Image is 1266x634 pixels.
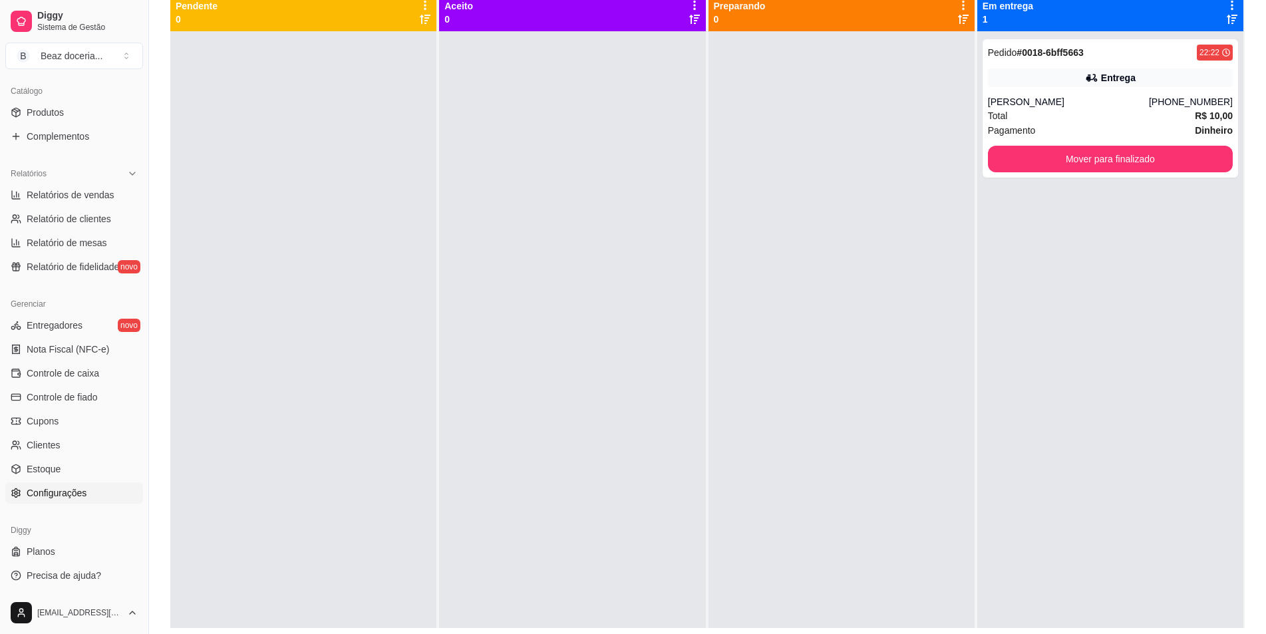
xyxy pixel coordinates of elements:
[5,458,143,480] a: Estoque
[1195,125,1233,136] strong: Dinheiro
[5,363,143,384] a: Controle de caixa
[988,95,1149,108] div: [PERSON_NAME]
[27,438,61,452] span: Clientes
[5,43,143,69] button: Select a team
[988,123,1036,138] span: Pagamento
[714,13,766,26] p: 0
[27,569,101,582] span: Precisa de ajuda?
[988,146,1233,172] button: Mover para finalizado
[983,13,1033,26] p: 1
[27,188,114,202] span: Relatórios de vendas
[37,22,138,33] span: Sistema de Gestão
[27,130,89,143] span: Complementos
[27,486,86,500] span: Configurações
[5,520,143,541] div: Diggy
[5,434,143,456] a: Clientes
[27,367,99,380] span: Controle de caixa
[5,5,143,37] a: DiggySistema de Gestão
[27,319,82,332] span: Entregadores
[11,168,47,179] span: Relatórios
[27,106,64,119] span: Produtos
[5,80,143,102] div: Catálogo
[5,208,143,230] a: Relatório de clientes
[988,108,1008,123] span: Total
[5,232,143,253] a: Relatório de mesas
[1149,95,1233,108] div: [PHONE_NUMBER]
[5,541,143,562] a: Planos
[41,49,102,63] div: Beaz doceria ...
[5,315,143,336] a: Entregadoresnovo
[1017,47,1083,58] strong: # 0018-6bff5663
[37,10,138,22] span: Diggy
[5,293,143,315] div: Gerenciar
[5,102,143,123] a: Produtos
[5,184,143,206] a: Relatórios de vendas
[27,343,109,356] span: Nota Fiscal (NFC-e)
[27,391,98,404] span: Controle de fiado
[1101,71,1136,84] div: Entrega
[27,260,119,273] span: Relatório de fidelidade
[5,565,143,586] a: Precisa de ajuda?
[5,387,143,408] a: Controle de fiado
[5,482,143,504] a: Configurações
[27,236,107,249] span: Relatório de mesas
[37,607,122,618] span: [EMAIL_ADDRESS][DOMAIN_NAME]
[17,49,30,63] span: B
[444,13,473,26] p: 0
[27,414,59,428] span: Cupons
[5,339,143,360] a: Nota Fiscal (NFC-e)
[5,256,143,277] a: Relatório de fidelidadenovo
[5,126,143,147] a: Complementos
[27,545,55,558] span: Planos
[27,462,61,476] span: Estoque
[1199,47,1219,58] div: 22:22
[176,13,218,26] p: 0
[5,597,143,629] button: [EMAIL_ADDRESS][DOMAIN_NAME]
[988,47,1017,58] span: Pedido
[5,410,143,432] a: Cupons
[27,212,111,226] span: Relatório de clientes
[1195,110,1233,121] strong: R$ 10,00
